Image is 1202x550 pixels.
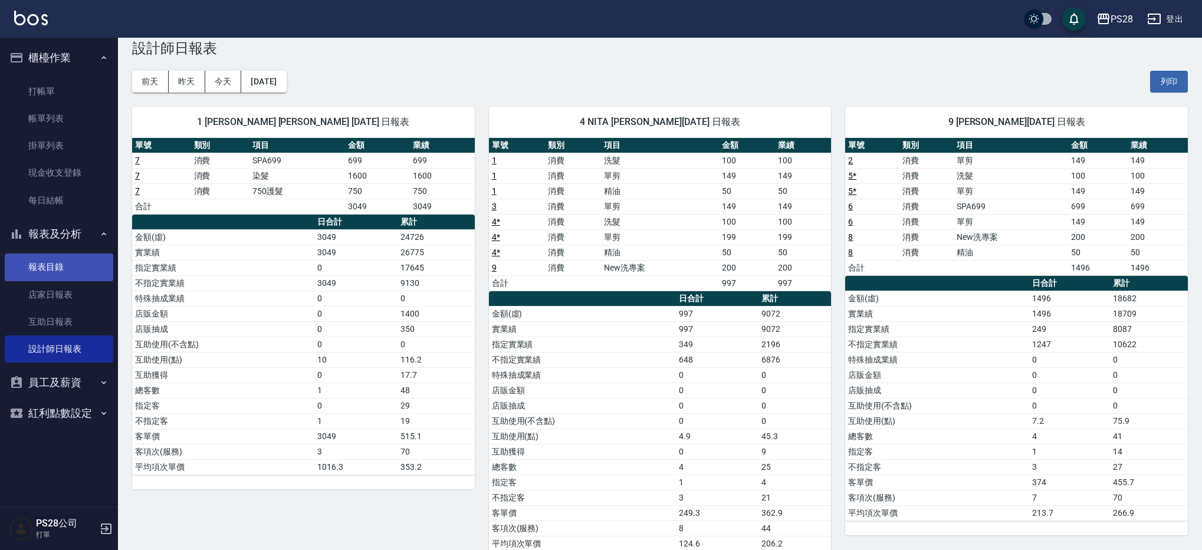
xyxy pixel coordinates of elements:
[5,78,113,105] a: 打帳單
[1142,8,1188,30] button: 登出
[132,429,314,444] td: 客單價
[1128,138,1188,153] th: 業績
[845,291,1029,306] td: 金額(虛)
[775,260,831,275] td: 200
[1128,245,1188,260] td: 50
[132,245,314,260] td: 實業績
[345,199,410,214] td: 3049
[758,490,832,505] td: 21
[676,521,758,536] td: 8
[314,429,398,444] td: 3049
[314,229,398,245] td: 3049
[845,367,1029,383] td: 店販金額
[1029,413,1110,429] td: 7.2
[132,138,475,215] table: a dense table
[1110,352,1188,367] td: 0
[398,352,475,367] td: 116.2
[845,276,1188,521] table: a dense table
[758,475,832,490] td: 4
[845,138,899,153] th: 單號
[954,168,1068,183] td: 洗髮
[719,153,775,168] td: 100
[719,183,775,199] td: 50
[249,168,345,183] td: 染髮
[489,306,676,321] td: 金額(虛)
[758,398,832,413] td: 0
[758,413,832,429] td: 0
[132,398,314,413] td: 指定客
[489,352,676,367] td: 不指定實業績
[398,367,475,383] td: 17.7
[5,335,113,363] a: 設計師日報表
[758,521,832,536] td: 44
[676,321,758,337] td: 997
[1128,229,1188,245] td: 200
[676,490,758,505] td: 3
[758,321,832,337] td: 9072
[1128,153,1188,168] td: 149
[954,153,1068,168] td: 單剪
[601,245,719,260] td: 精油
[398,291,475,306] td: 0
[775,229,831,245] td: 199
[758,429,832,444] td: 45.3
[676,413,758,429] td: 0
[1110,459,1188,475] td: 27
[9,517,33,541] img: Person
[135,186,140,196] a: 7
[489,505,676,521] td: 客單價
[758,367,832,383] td: 0
[1110,505,1188,521] td: 266.9
[398,383,475,398] td: 48
[410,168,475,183] td: 1600
[758,337,832,352] td: 2196
[489,413,676,429] td: 互助使用(不含點)
[899,153,954,168] td: 消費
[545,153,601,168] td: 消費
[1029,429,1110,444] td: 4
[954,138,1068,153] th: 項目
[489,444,676,459] td: 互助獲得
[676,505,758,521] td: 249.3
[410,138,475,153] th: 業績
[845,306,1029,321] td: 實業績
[1110,367,1188,383] td: 0
[398,459,475,475] td: 353.2
[545,183,601,199] td: 消費
[132,138,191,153] th: 單號
[545,214,601,229] td: 消費
[1062,7,1086,31] button: save
[676,352,758,367] td: 648
[1029,306,1110,321] td: 1496
[545,138,601,153] th: 類別
[775,275,831,291] td: 997
[1110,413,1188,429] td: 75.9
[132,352,314,367] td: 互助使用(點)
[314,398,398,413] td: 0
[345,183,410,199] td: 750
[1029,321,1110,337] td: 249
[845,429,1029,444] td: 總客數
[132,215,475,475] table: a dense table
[899,168,954,183] td: 消費
[1128,214,1188,229] td: 149
[135,156,140,165] a: 7
[719,275,775,291] td: 997
[1068,214,1128,229] td: 149
[1128,260,1188,275] td: 1496
[845,352,1029,367] td: 特殊抽成業績
[845,459,1029,475] td: 不指定客
[899,138,954,153] th: 類別
[314,215,398,230] th: 日合計
[848,248,853,257] a: 8
[545,168,601,183] td: 消費
[1029,444,1110,459] td: 1
[398,321,475,337] td: 350
[503,116,817,128] span: 4 NITA [PERSON_NAME][DATE] 日報表
[489,475,676,490] td: 指定客
[5,367,113,398] button: 員工及薪資
[5,159,113,186] a: 現金收支登錄
[1029,383,1110,398] td: 0
[1128,168,1188,183] td: 100
[719,168,775,183] td: 149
